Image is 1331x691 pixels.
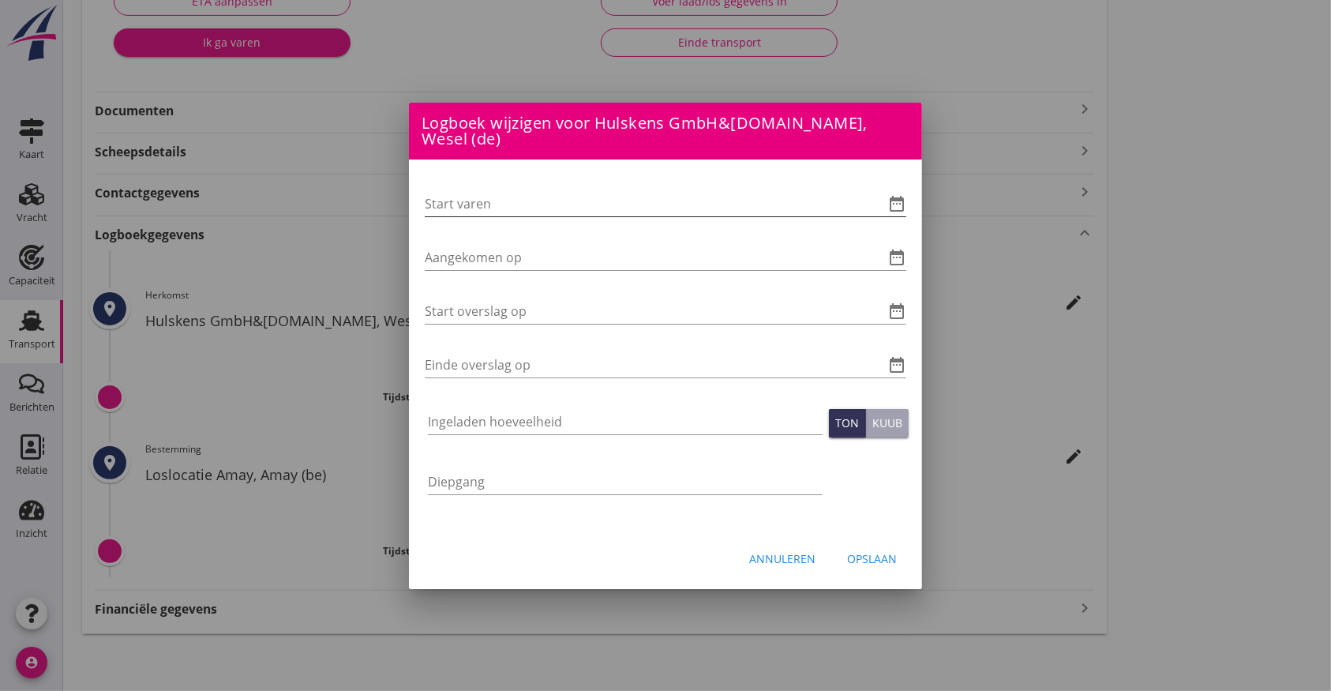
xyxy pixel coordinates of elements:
[872,415,902,431] div: Kuub
[428,469,823,494] input: Diepgang
[847,550,897,567] div: Opslaan
[737,545,828,573] button: Annuleren
[425,299,862,324] input: Start overslag op
[428,409,823,434] input: Ingeladen hoeveelheid
[749,550,815,567] div: Annuleren
[835,415,859,431] div: Ton
[425,245,862,270] input: Aangekomen op
[887,355,906,374] i: date_range
[834,545,909,573] button: Opslaan
[887,302,906,321] i: date_range
[409,103,922,160] div: Logboek wijzigen voor Hulskens GmbH&[DOMAIN_NAME], Wesel (de)
[829,409,866,438] button: Ton
[866,409,909,438] button: Kuub
[425,352,862,377] input: Einde overslag op
[887,248,906,267] i: date_range
[425,191,862,216] input: Start varen
[887,194,906,213] i: date_range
